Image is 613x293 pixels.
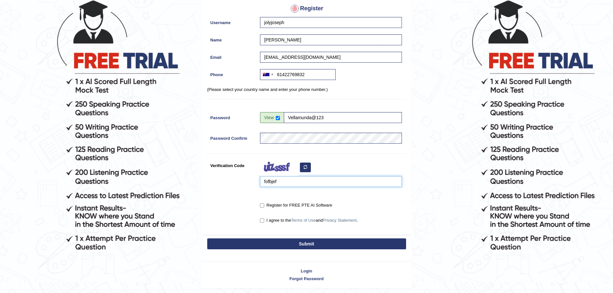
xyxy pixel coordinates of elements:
label: Name [207,34,257,43]
a: Login [202,268,411,274]
label: Phone [207,69,257,78]
label: Email [207,52,257,60]
input: +61 412 345 678 [260,69,336,80]
input: Register for FREE PTE AI Software [260,203,264,208]
input: I agree to theTerms of UseandPrivacy Statement. [260,218,264,223]
div: Australia: +61 [260,69,275,80]
label: I agree to the and . [260,217,358,224]
label: Verification Code [207,160,257,169]
label: Password Confirm [207,133,257,141]
a: Forgot Password [202,276,411,282]
button: Submit [207,238,406,249]
label: Password [207,112,257,121]
p: (Please select your country name and enter your phone number.) [207,86,406,93]
a: Terms of Use [291,218,316,223]
a: Privacy Statement [323,218,357,223]
label: Register for FREE PTE AI Software [260,202,332,209]
h4: Register [207,4,406,14]
input: Show/Hide Password [276,116,280,120]
label: Username [207,17,257,26]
